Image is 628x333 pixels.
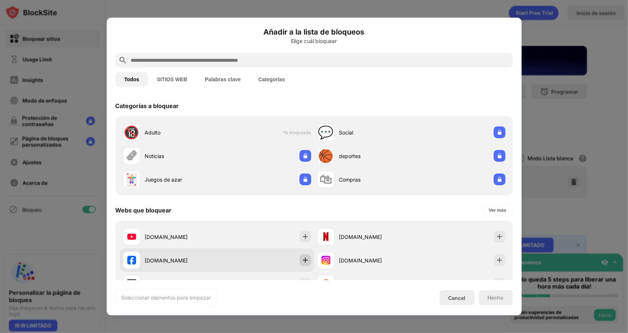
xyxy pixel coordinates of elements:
div: [DOMAIN_NAME] [145,257,217,264]
div: [DOMAIN_NAME] [339,233,411,241]
div: 🔞 [124,125,139,140]
div: Webs que bloquear [116,207,172,214]
img: search.svg [118,56,127,65]
span: Ya bloqueado [283,130,311,135]
div: 🏀 [318,148,334,164]
button: SITIOS WEB [148,72,196,87]
div: 💬 [318,125,334,140]
button: Categorías [249,72,294,87]
img: favicons [322,232,330,241]
div: Elige cuál bloquear [116,38,513,44]
div: [DOMAIN_NAME] [339,280,411,288]
div: Social [339,129,411,136]
div: deportes [339,152,411,160]
button: Todos [116,72,148,87]
img: favicons [127,256,136,265]
div: Seleccionar elementos para empezar [122,294,211,301]
img: favicons [127,232,136,241]
img: favicons [322,256,330,265]
img: favicons [127,279,136,288]
div: Compras [339,176,411,183]
div: Noticias [145,152,217,160]
div: Cancel [448,295,466,301]
div: 🛍 [320,172,332,187]
button: Palabras clave [196,72,249,87]
div: Ver más [489,207,507,214]
div: 🃏 [124,172,139,187]
div: [DOMAIN_NAME] [339,257,411,264]
div: Adulto [145,129,217,136]
img: favicons [322,279,330,288]
h6: Añadir a la lista de bloqueos [116,26,513,37]
div: 🗞 [125,148,138,164]
div: [DOMAIN_NAME] [145,233,217,241]
div: [DOMAIN_NAME] [145,280,217,288]
div: Hecho [488,295,504,301]
div: Juegos de azar [145,176,217,183]
div: Categorías a bloquear [116,102,179,110]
